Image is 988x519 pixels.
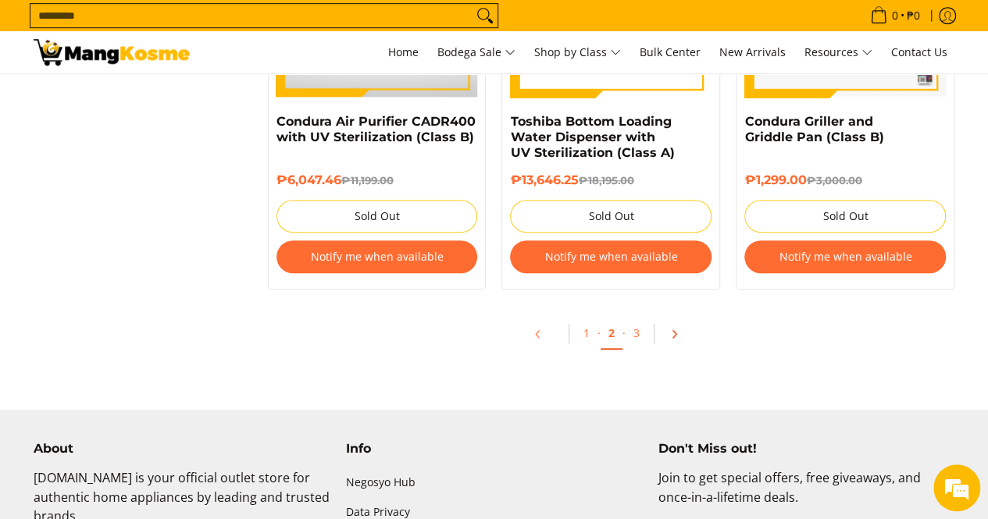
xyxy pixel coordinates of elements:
a: Condura Air Purifier CADR400 with UV Sterilization (Class B) [276,114,476,144]
a: Bodega Sale [430,31,523,73]
button: Sold Out [276,200,478,233]
span: Contact Us [891,44,947,59]
del: ₱18,195.00 [578,174,633,187]
button: Notify me when available [276,240,478,273]
h4: About [34,441,330,457]
a: Negosyo Hub [346,468,643,498]
del: ₱11,199.00 [341,174,394,187]
button: Sold Out [744,200,946,233]
span: We're online! [91,158,216,316]
button: Search [473,4,498,27]
a: Condura Griller and Griddle Pan (Class B) [744,114,883,144]
nav: Main Menu [205,31,955,73]
span: 0 [890,10,901,21]
span: Home [388,44,419,59]
a: Contact Us [883,31,955,73]
a: Bulk Center [632,31,708,73]
h6: ₱1,299.00 [744,172,946,188]
a: Resources [797,31,880,73]
span: ₱0 [904,10,922,21]
button: Notify me when available [510,240,712,273]
img: Small Appliances l Mang Kosme: Home Appliances Warehouse Sale | Page 2 [34,39,190,66]
h6: ₱6,047.46 [276,172,478,188]
ul: Pagination [260,313,963,363]
a: New Arrivals [712,31,794,73]
span: Resources [804,43,872,62]
h4: Info [346,441,643,457]
a: 3 [626,318,647,348]
a: Home [380,31,426,73]
button: Sold Out [510,200,712,233]
div: Minimize live chat window [256,8,294,45]
button: Notify me when available [744,240,946,273]
del: ₱3,000.00 [806,174,861,187]
a: Toshiba Bottom Loading Water Dispenser with UV Sterilization (Class A) [510,114,674,160]
span: · [597,325,601,340]
span: · [622,325,626,340]
span: New Arrivals [719,44,786,59]
a: 2 [601,318,622,350]
span: Shop by Class [534,43,621,62]
a: 1 [576,318,597,348]
span: • [865,7,925,24]
span: Bulk Center [640,44,701,59]
div: Chat with us now [81,87,262,108]
h4: Don't Miss out! [658,441,954,457]
h6: ₱13,646.25 [510,172,712,188]
textarea: Type your message and hit 'Enter' [8,350,298,404]
a: Shop by Class [526,31,629,73]
span: Bodega Sale [437,43,515,62]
